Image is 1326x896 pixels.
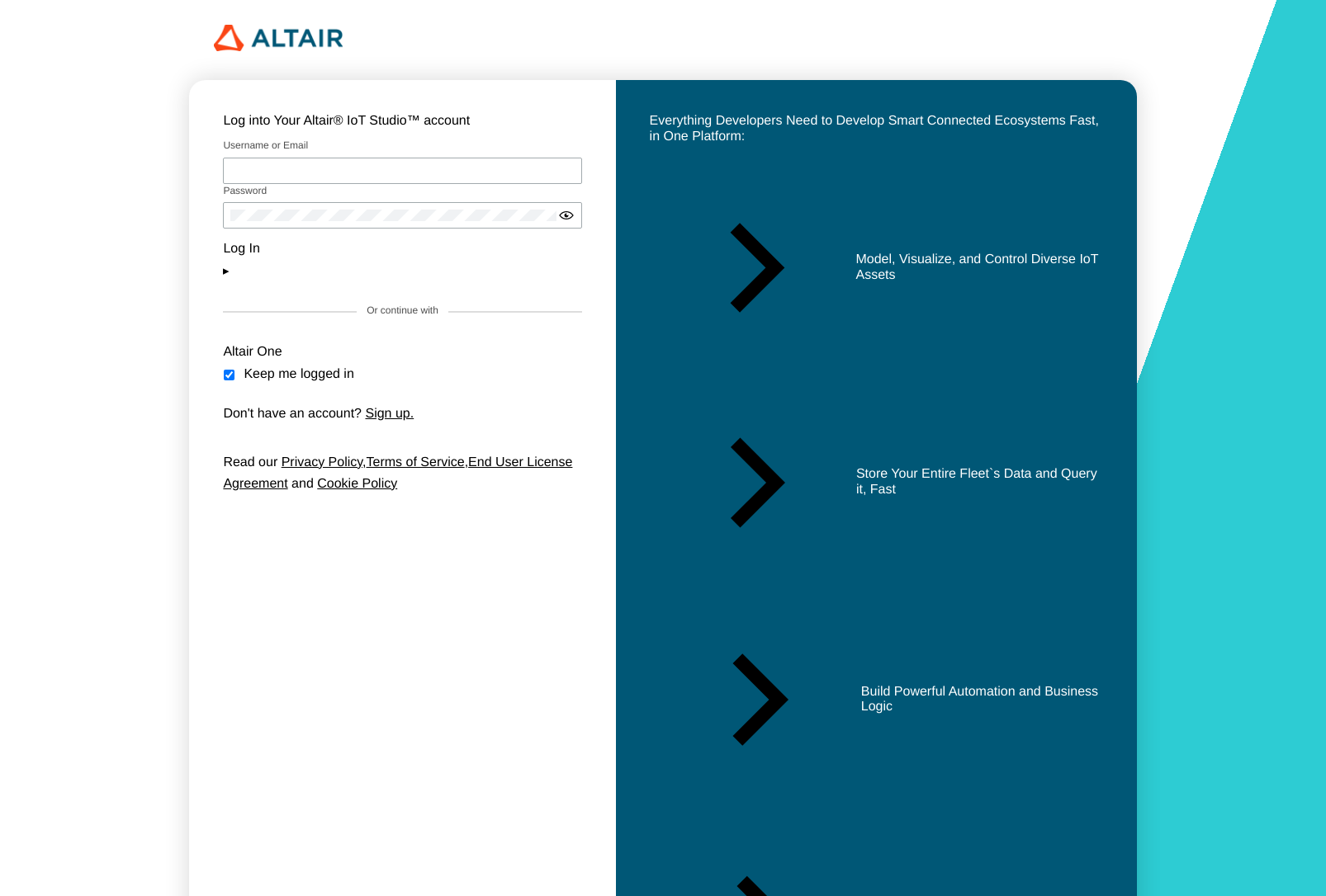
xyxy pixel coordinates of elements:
a: End User License Agreement [223,455,572,491]
input: Keep me logged in [223,370,235,380]
a: Need help? [234,263,297,277]
unity-typography: Keep me logged in [244,367,353,382]
img: 320px-Altair_logo.png [214,25,342,51]
p: , , [223,452,581,495]
label: Or continue with [367,305,438,317]
span: and [291,477,314,491]
a: Privacy Policy [282,455,362,469]
a: Terms of Service [367,455,465,469]
label: Password [223,185,267,196]
unity-typography: Build Powerful Automation and Business Logic [861,685,1103,715]
span: Read our [223,455,277,469]
button: Need help? [223,263,581,277]
unity-typography: Log into Your Altair® IoT Studio™ account [223,114,581,129]
a: Sign up. [365,407,414,421]
label: Username or Email [223,139,308,151]
span: Don't have an account? [223,407,362,421]
unity-typography: Store Your Entire Fleet`s Data and Query it, Fast [856,467,1103,498]
unity-typography: Model, Visualize, and Control Diverse IoT Assets [855,252,1102,283]
unity-typography: Everything Developers Need to Develop Smart Connected Ecosystems Fast, in One Platform: [650,114,1103,144]
a: Cookie Policy [317,477,397,491]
